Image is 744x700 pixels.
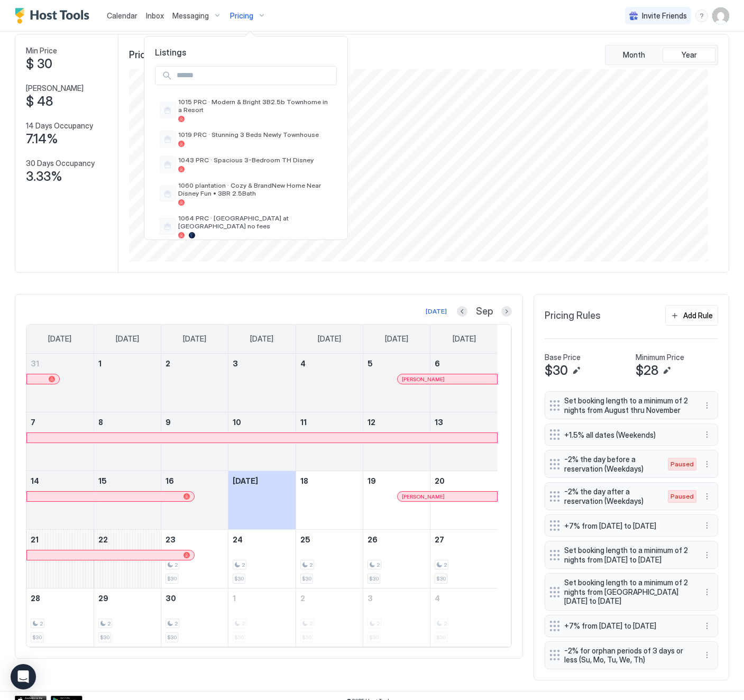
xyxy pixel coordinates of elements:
span: 1064 PRC · [GEOGRAPHIC_DATA] at [GEOGRAPHIC_DATA] no fees [178,214,333,230]
span: Listings [144,47,347,58]
span: 1060 plantation · Cozy & BrandNew Home Near Disney Fun • 3BR 2.5Bath [178,181,333,197]
span: 1019 PRC · Stunning 3 Beds Newly Townhouse [178,131,333,139]
div: Open Intercom Messenger [11,664,36,689]
input: Input Field [172,67,336,85]
span: 1043 PRC · Spacious 3-Bedroom TH Disney [178,156,333,164]
span: 1015 PRC · Modern & Bright 3B2.5b Townhome in a Resort [178,98,333,114]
